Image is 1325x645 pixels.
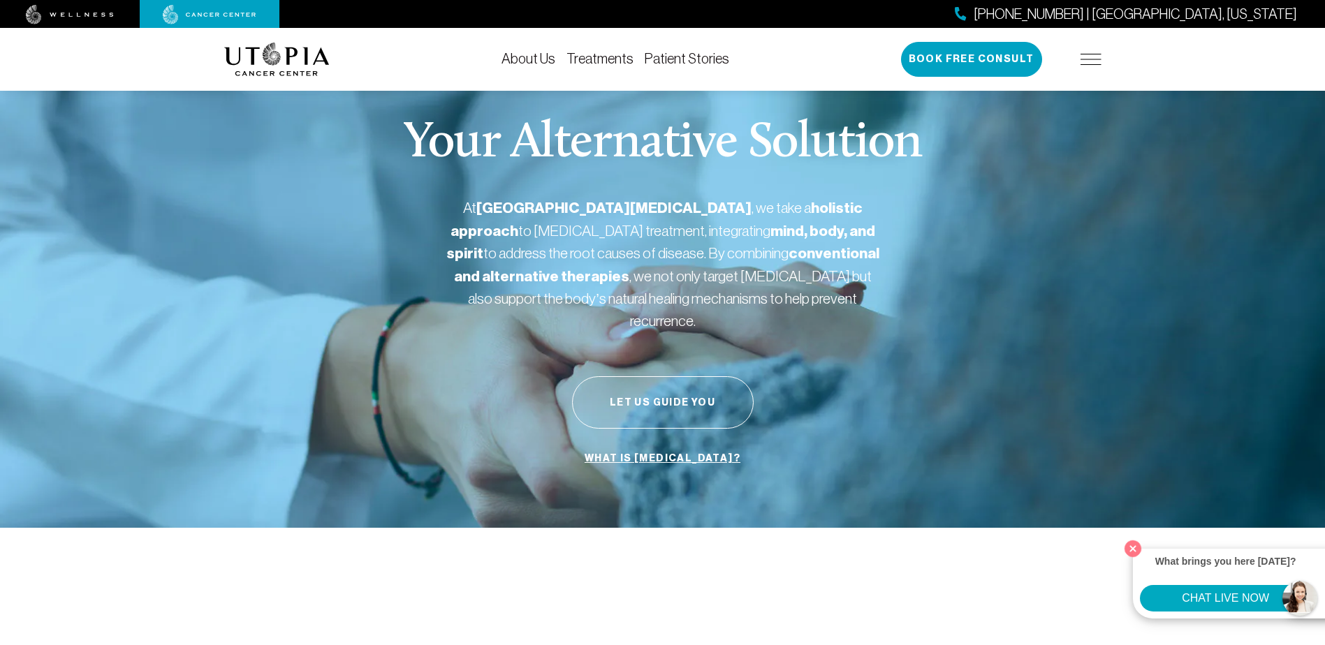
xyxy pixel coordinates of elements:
[476,199,752,217] strong: [GEOGRAPHIC_DATA][MEDICAL_DATA]
[451,199,863,240] strong: holistic approach
[403,119,922,169] p: Your Alternative Solution
[645,51,729,66] a: Patient Stories
[1155,556,1296,567] strong: What brings you here [DATE]?
[974,4,1297,24] span: [PHONE_NUMBER] | [GEOGRAPHIC_DATA], [US_STATE]
[26,5,114,24] img: wellness
[901,42,1042,77] button: Book Free Consult
[1140,585,1311,611] button: CHAT LIVE NOW
[581,445,744,472] a: What is [MEDICAL_DATA]?
[572,376,754,429] button: Let Us Guide You
[454,244,879,286] strong: conventional and alternative therapies
[502,51,555,66] a: About Us
[1121,537,1145,561] button: Close
[1081,54,1101,65] img: icon-hamburger
[224,43,330,76] img: logo
[566,51,634,66] a: Treatments
[446,197,879,332] p: At , we take a to [MEDICAL_DATA] treatment, integrating to address the root causes of disease. By...
[163,5,256,24] img: cancer center
[955,4,1297,24] a: [PHONE_NUMBER] | [GEOGRAPHIC_DATA], [US_STATE]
